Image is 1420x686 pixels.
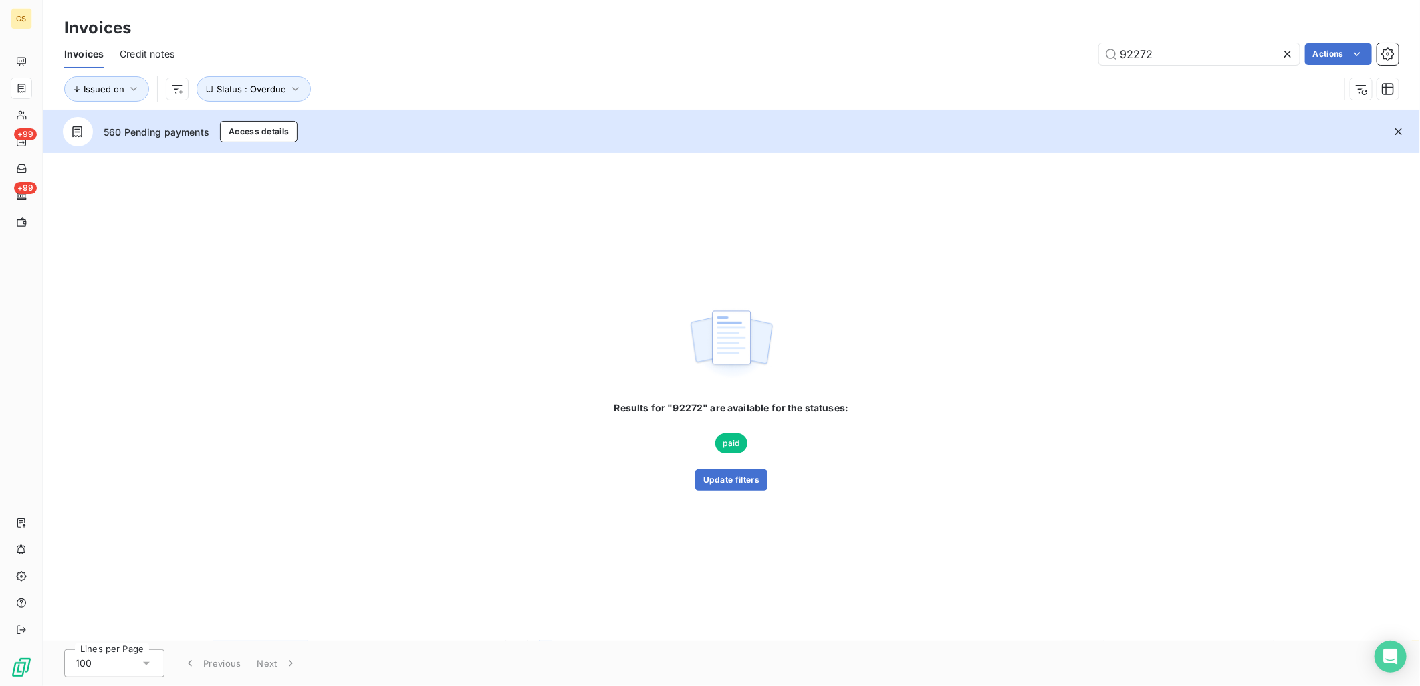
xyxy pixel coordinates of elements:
button: Issued on [64,76,149,102]
span: 100 [76,657,92,670]
div: Open Intercom Messenger [1375,641,1407,673]
input: Search [1099,43,1300,65]
span: Status : Overdue [217,84,286,94]
span: +99 [14,128,37,140]
span: Invoices [64,47,104,61]
span: Credit notes [120,47,174,61]
div: GS [11,8,32,29]
span: paid [715,433,748,453]
button: Previous [175,649,249,677]
span: 560 Pending payments [104,125,209,139]
button: Status : Overdue [197,76,311,102]
span: Results for "92272" are available for the statuses: [614,401,849,415]
button: Next [249,649,306,677]
img: empty state [689,303,774,386]
span: Issued on [84,84,124,94]
h3: Invoices [64,16,131,40]
button: Update filters [695,469,767,491]
button: Actions [1305,43,1372,65]
img: Logo LeanPay [11,657,32,678]
span: +99 [14,182,37,194]
button: Access details [220,121,298,142]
